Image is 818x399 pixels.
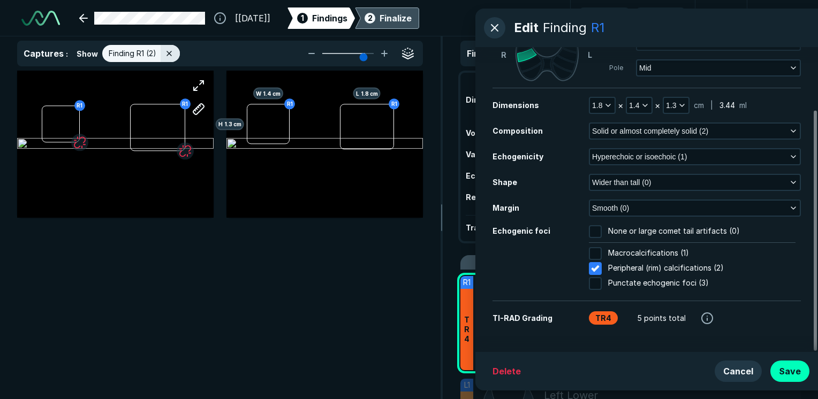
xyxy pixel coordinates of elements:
[719,99,735,111] span: 3.44
[235,12,270,25] span: [[DATE]]
[380,12,412,25] div: Finalize
[312,12,347,25] span: Findings
[592,125,708,137] span: Solid or almost completely solid (2)
[756,7,801,29] button: avatar-name
[592,177,651,188] span: Wider than tall (0)
[493,226,550,235] span: Echogenic foci
[493,126,543,135] span: Composition
[355,7,419,29] div: 2Finalize
[253,88,283,99] span: W 1.4 cm
[287,7,355,29] div: 1Findings
[301,12,304,24] span: 1
[715,360,762,382] button: Cancel
[77,48,98,59] span: Show
[629,99,639,111] span: 1.4
[608,247,689,260] span: Macrocalcifications (1)
[493,101,539,110] span: Dimensions
[592,202,629,214] span: Smooth (0)
[493,203,519,212] span: Margin
[609,63,623,73] span: Pole
[637,312,686,324] span: 5 points total
[484,360,529,382] button: Delete
[608,262,724,275] span: Peripheral (rim) calcifications (2)
[24,48,64,59] span: Captures
[710,99,713,111] span: |
[588,49,592,60] span: L
[592,99,602,111] span: 1.8
[17,6,64,30] a: See-Mode Logo
[694,99,704,111] span: cm
[653,98,663,113] div: ×
[608,277,709,290] span: Punctate echogenic foci (3)
[592,151,687,163] span: Hyperechoic or isoechoic (1)
[109,48,156,59] span: Finding R1 (2)
[493,178,517,187] span: Shape
[770,360,809,382] button: Save
[616,98,626,113] div: ×
[493,152,543,161] span: Echogenicity
[501,49,506,60] span: R
[591,18,604,37] div: R1
[608,225,740,238] span: None or large comet tail artifacts (0)
[666,99,676,111] span: 1.3
[639,62,652,74] span: Mid
[636,7,685,29] button: Redo
[368,12,373,24] span: 2
[216,118,244,130] span: H 1.3 cm
[353,87,381,99] span: L 1.8 cm
[514,18,539,37] span: Edit
[66,49,68,58] span: :
[579,7,630,29] button: Undo
[543,18,587,37] div: Finding
[739,99,747,111] span: ml
[493,313,552,323] span: TI-RAD Grading
[21,11,60,26] img: See-Mode Logo
[589,311,618,325] div: TR4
